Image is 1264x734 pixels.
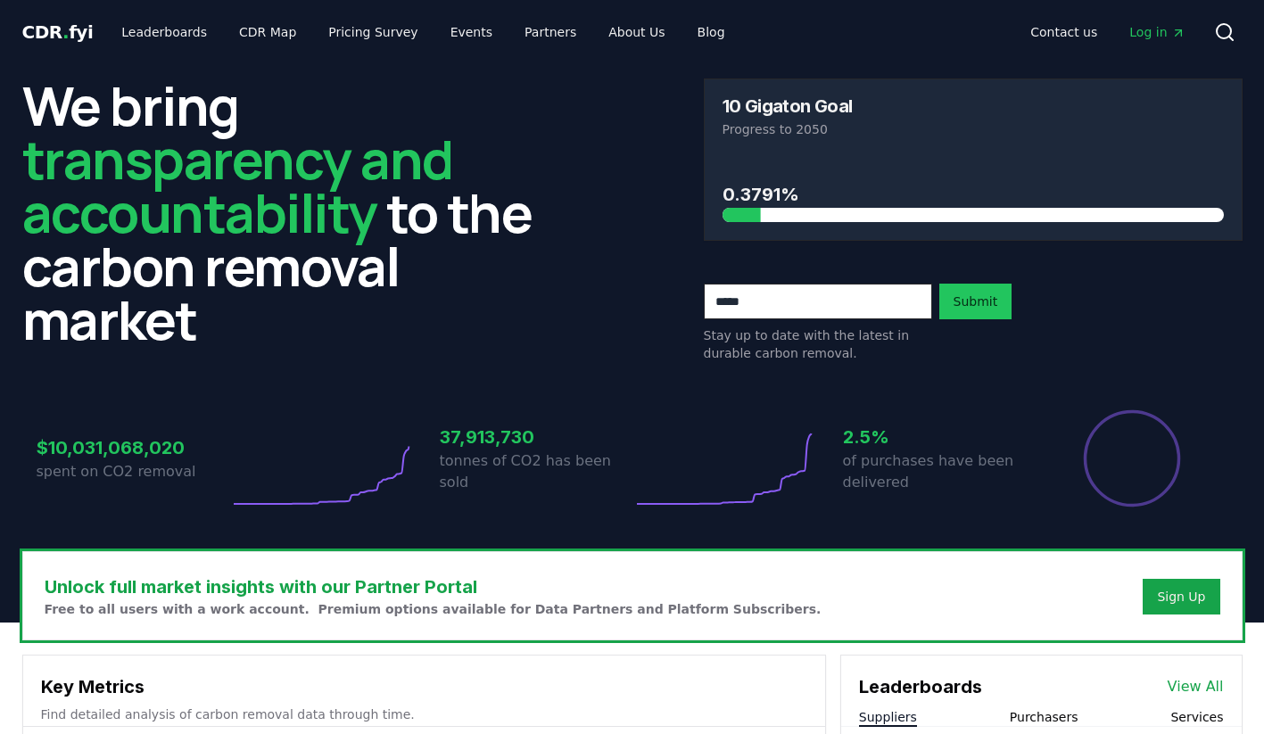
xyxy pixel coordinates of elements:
[62,21,69,43] span: .
[45,600,822,618] p: Free to all users with a work account. Premium options available for Data Partners and Platform S...
[1082,408,1182,508] div: Percentage of sales delivered
[1129,23,1185,41] span: Log in
[107,16,221,48] a: Leaderboards
[594,16,679,48] a: About Us
[723,120,1224,138] p: Progress to 2050
[843,424,1036,450] h3: 2.5%
[1143,579,1219,614] button: Sign Up
[22,20,94,45] a: CDR.fyi
[22,122,453,249] span: transparency and accountability
[1157,588,1205,606] a: Sign Up
[683,16,739,48] a: Blog
[1168,676,1224,697] a: View All
[41,705,807,723] p: Find detailed analysis of carbon removal data through time.
[723,181,1224,208] h3: 0.3791%
[1170,708,1223,726] button: Services
[41,673,807,700] h3: Key Metrics
[1115,16,1199,48] a: Log in
[510,16,591,48] a: Partners
[1010,708,1078,726] button: Purchasers
[859,673,982,700] h3: Leaderboards
[723,97,853,115] h3: 10 Gigaton Goal
[314,16,432,48] a: Pricing Survey
[939,284,1012,319] button: Submit
[22,21,94,43] span: CDR fyi
[45,573,822,600] h3: Unlock full market insights with our Partner Portal
[107,16,739,48] nav: Main
[37,434,229,461] h3: $10,031,068,020
[843,450,1036,493] p: of purchases have been delivered
[1016,16,1199,48] nav: Main
[440,424,632,450] h3: 37,913,730
[436,16,507,48] a: Events
[859,708,917,726] button: Suppliers
[440,450,632,493] p: tonnes of CO2 has been sold
[37,461,229,482] p: spent on CO2 removal
[704,326,932,362] p: Stay up to date with the latest in durable carbon removal.
[1016,16,1111,48] a: Contact us
[225,16,310,48] a: CDR Map
[22,78,561,346] h2: We bring to the carbon removal market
